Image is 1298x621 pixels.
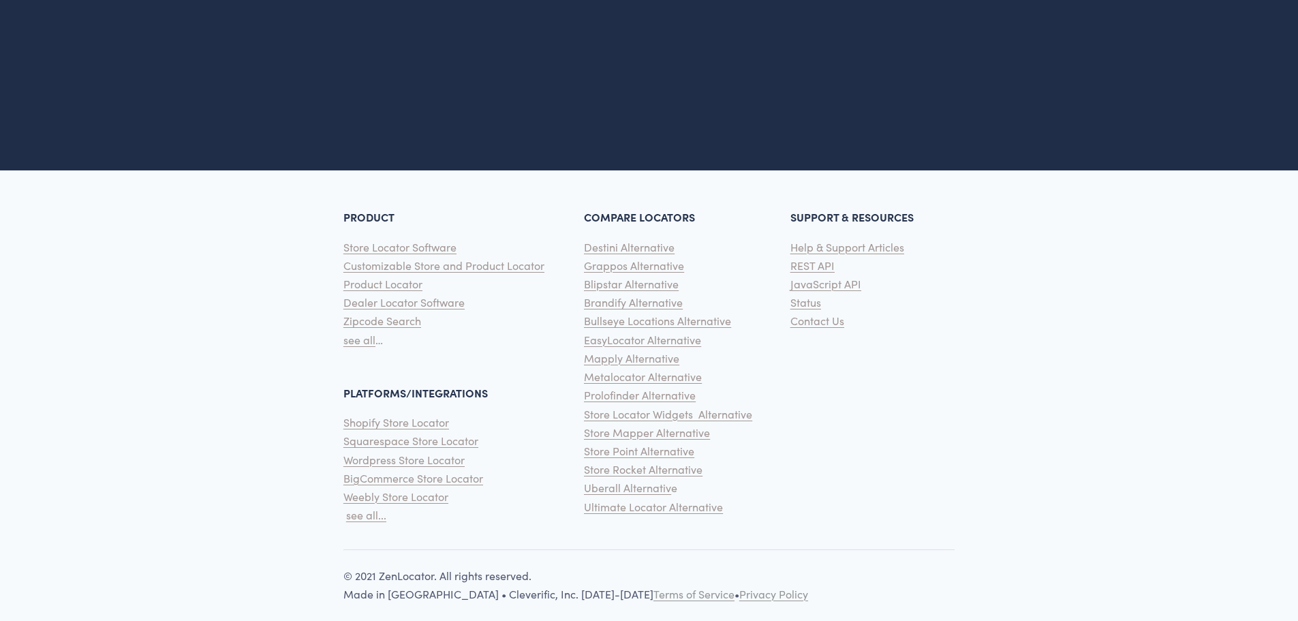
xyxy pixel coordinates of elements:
a: Grappos Alternative [584,256,684,275]
a: Contact Us [790,312,844,330]
span: Brandify Alternative [584,295,683,309]
span: see all... [346,508,386,522]
a: Blipstar Alternative [584,275,679,293]
a: Brandify Alternative [584,293,683,312]
a: Store Locator Widgets Alternative [584,405,752,423]
a: REST API [790,256,835,275]
span: Bullseye Locations Alternative [584,314,731,328]
span: Uberall Alternativ [584,481,671,495]
span: see all [343,333,375,347]
a: Zipcode Search [343,312,421,330]
span: Squarespace Store Locator [343,434,478,448]
a: Help & Support Articles [790,238,904,256]
a: Mapply Alternative [584,349,679,367]
a: Status [790,293,821,312]
span: Blipstar Alternative [584,277,679,291]
a: Store Rocket Alternative [584,460,702,479]
span: Status [790,295,821,309]
span: Mapply Alternative [584,351,679,365]
a: Ultimate Locator Alternative [584,498,723,516]
p: © 2021 ZenLocator. All rights reserved. Made in [GEOGRAPHIC_DATA] • Cleverific, Inc. [DATE]-[DATE] • [343,566,955,603]
span: Ultimate Locator Alternative [584,500,723,514]
span: REST API [790,258,835,273]
span: Dealer Locator Software [343,295,465,309]
span: Grappos Alternative [584,258,684,273]
a: Product Locator [343,275,422,293]
span: Store Mapper Alternative [584,425,710,440]
span: e [671,481,677,495]
span: Store Rocket Alternative [584,462,702,476]
strong: PLATFORMS/INTEGRATIONS [343,385,488,400]
a: see all... [346,506,386,524]
a: Weebly Store Locator [343,487,448,506]
strong: SUPPORT & RESOURCES [790,209,914,224]
strong: PRODUCT [343,209,395,224]
span: Terms of Service [653,587,735,601]
a: Prolofinder Alternative [584,386,696,404]
span: Store Locator Software [343,240,457,254]
span: Wordpress Store Locator [343,453,465,467]
a: Dealer Locator Software [343,293,465,312]
a: Store Locator Software [343,238,457,256]
a: EasyLocator Alternative [584,331,701,349]
span: Customizable Store and Product Locator [343,258,544,273]
span: Privacy Policy [739,587,808,601]
a: Terms of Service [653,585,735,603]
span: Shopify Store Locator [343,415,449,429]
span: Help & Support Articles [790,240,904,254]
a: Customizable Store and Product Locator [343,256,544,275]
a: Privacy Policy [739,585,808,603]
span: Zipcode Search [343,314,421,328]
strong: COMPARE LOCATORS [584,209,695,224]
span: Store Point Alternative [584,444,694,458]
a: Destini Alternative [584,238,675,256]
span: Prolofinder Alternative [584,388,696,402]
span: Destini Alternative [584,240,675,254]
a: Store Point Alternative [584,442,694,460]
a: Wordpress Store Locator [343,451,465,469]
span: Store Locator Widgets Alternative [584,407,752,421]
span: BigCommerce Store Locator [343,471,483,485]
a: Store Mapper Alternative [584,423,710,442]
span: Product Locator [343,277,422,291]
span: Contact Us [790,314,844,328]
a: BigCommerce Store Locator [343,469,483,487]
a: Squarespace Store Locator [343,431,478,450]
a: Shopify Store Locator [343,413,449,431]
a: Metalocator Alternative [584,367,702,386]
span: JavaScript API [790,277,861,291]
span: Metalocator Alternative [584,369,702,384]
a: Uberall Alternativ [584,479,671,497]
a: JavaScript API [790,275,861,293]
span: Weebly Store Locator [343,489,448,504]
span: … [375,333,383,347]
span: EasyLocator Alternative [584,333,701,347]
a: Bullseye Locations Alternative [584,312,731,330]
a: see all [343,331,375,349]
